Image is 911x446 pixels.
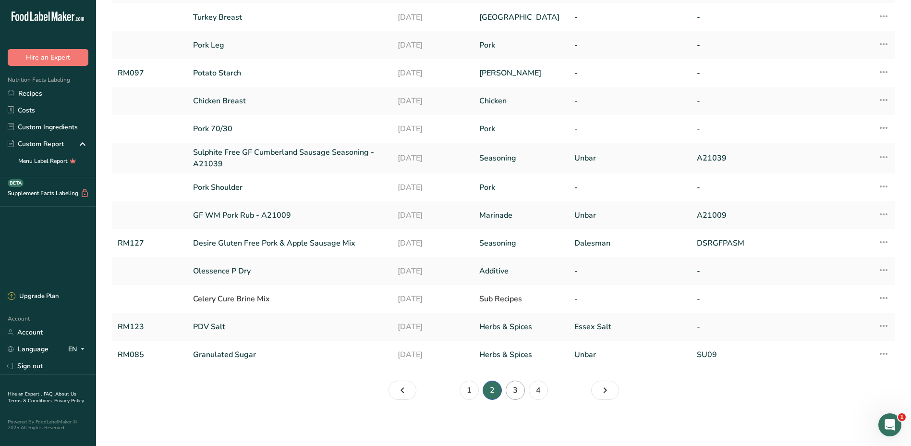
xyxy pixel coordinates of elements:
[398,321,468,333] a: [DATE]
[460,381,479,400] a: Page 1.
[8,397,54,404] a: Terms & Conditions .
[479,210,563,221] a: Marinade
[574,293,685,305] div: -
[193,39,386,51] a: Pork Leg
[398,12,468,23] a: [DATE]
[479,95,563,107] a: Chicken
[193,147,386,170] a: Sulphite Free GF Cumberland Sausage Seasoning - A21039
[193,123,386,135] a: Pork 70/30
[193,182,386,193] a: Pork Shoulder
[479,182,563,193] a: Pork
[118,321,182,333] a: RM123
[574,95,685,107] a: -
[398,237,468,249] a: [DATE]
[697,12,808,23] a: -
[398,293,468,305] div: [DATE]
[68,344,88,355] div: EN
[574,321,685,333] a: Essex Salt
[118,237,182,249] a: RM127
[697,182,808,193] a: -
[697,123,808,135] a: -
[574,182,685,193] a: -
[479,123,563,135] a: Pork
[574,12,685,23] a: -
[591,381,619,400] a: Page 3.
[8,391,42,397] a: Hire an Expert .
[697,152,808,164] a: A21039
[8,391,76,404] a: About Us .
[193,349,386,360] a: Granulated Sugar
[193,12,386,23] a: Turkey Breast
[697,349,808,360] a: SU09
[8,292,59,301] div: Upgrade Plan
[697,265,808,277] a: -
[398,349,468,360] a: [DATE]
[697,39,808,51] a: -
[574,349,685,360] a: Unbar
[878,413,901,436] iframe: Intercom live chat
[479,349,563,360] a: Herbs & Spices
[697,321,808,333] a: -
[479,152,563,164] a: Seasoning
[54,397,84,404] a: Privacy Policy
[398,39,468,51] a: [DATE]
[479,39,563,51] a: Pork
[193,237,386,249] a: Desire Gluten Free Pork & Apple Sausage Mix
[479,321,563,333] a: Herbs & Spices
[479,237,563,249] a: Seasoning
[479,12,563,23] a: [GEOGRAPHIC_DATA]
[118,67,182,79] a: RM097
[574,123,685,135] a: -
[697,293,808,305] div: -
[574,237,685,249] a: Dalesman
[479,293,563,305] div: Sub Recipes
[398,152,468,164] a: [DATE]
[118,349,182,360] a: RM085
[506,381,525,400] a: Page 3.
[389,381,416,400] a: Page 1.
[398,182,468,193] a: [DATE]
[574,39,685,51] a: -
[697,210,808,221] a: A21009
[8,49,88,66] button: Hire an Expert
[398,265,468,277] a: [DATE]
[44,391,55,397] a: FAQ .
[193,95,386,107] a: Chicken Breast
[8,419,88,431] div: Powered By FoodLabelMaker © 2025 All Rights Reserved
[193,67,386,79] a: Potato Starch
[193,265,386,277] a: Olessence P Dry
[193,210,386,221] a: GF WM Pork Rub - A21009
[574,265,685,277] a: -
[398,123,468,135] a: [DATE]
[193,321,386,333] a: PDV Salt
[574,210,685,221] a: Unbar
[529,381,548,400] a: Page 4.
[697,237,808,249] a: DSRGFPASM
[479,265,563,277] a: Additive
[574,152,685,164] a: Unbar
[398,95,468,107] a: [DATE]
[697,95,808,107] a: -
[398,210,468,221] a: [DATE]
[479,67,563,79] a: [PERSON_NAME]
[574,67,685,79] a: -
[697,67,808,79] a: -
[8,139,64,149] div: Custom Report
[193,293,386,305] div: Celery Cure Brine Mix
[8,341,49,358] a: Language
[8,179,24,187] div: BETA
[398,67,468,79] a: [DATE]
[898,413,906,421] span: 1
